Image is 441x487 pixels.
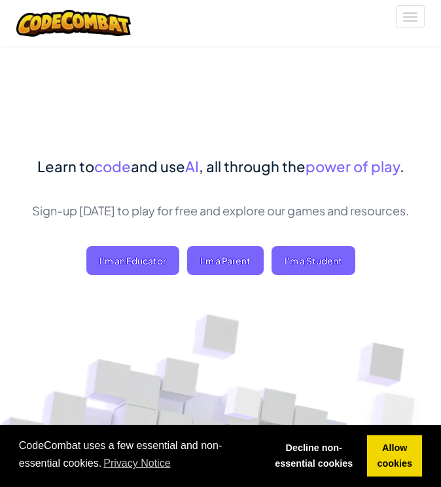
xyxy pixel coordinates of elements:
[265,435,362,477] a: deny cookies
[37,157,94,175] span: Learn to
[400,157,404,175] span: .
[306,157,400,175] span: power of play
[101,454,173,473] a: learn more about cookies
[367,435,422,477] a: allow cookies
[199,157,306,175] span: , all through the
[185,157,199,175] span: AI
[86,246,179,275] a: I'm an Educator
[32,202,409,220] p: Sign-up [DATE] to play for free and explore our games and resources.
[187,246,264,275] a: I'm a Parent
[131,157,185,175] span: and use
[19,438,255,473] span: CodeCombat uses a few essential and non-essential cookies.
[16,10,131,37] img: CodeCombat logo
[272,246,355,275] button: I'm a Student
[202,364,283,448] img: Overlap cubes
[94,157,131,175] span: code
